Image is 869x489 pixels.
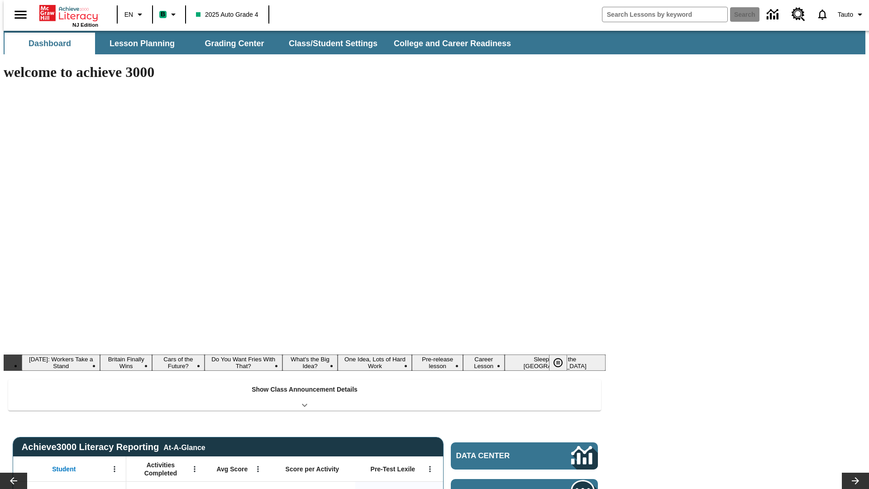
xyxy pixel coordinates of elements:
button: Open Menu [251,462,265,476]
button: Dashboard [5,33,95,54]
div: Pause [549,355,576,371]
div: At-A-Glance [163,442,205,452]
div: SubNavbar [4,31,865,54]
button: Boost Class color is mint green. Change class color [156,6,182,23]
button: Profile/Settings [834,6,869,23]
span: Pre-Test Lexile [371,465,415,473]
div: Home [39,3,98,28]
a: Notifications [811,3,834,26]
span: NJ Edition [72,22,98,28]
h1: welcome to achieve 3000 [4,64,606,81]
button: Slide 4 Do You Want Fries With That? [205,355,282,371]
a: Data Center [451,442,598,470]
button: Slide 5 What's the Big Idea? [282,355,338,371]
a: Data Center [761,2,786,27]
button: Open side menu [7,1,34,28]
span: Tauto [838,10,853,19]
p: Show Class Announcement Details [252,385,358,394]
button: Slide 8 Career Lesson [463,355,505,371]
button: Slide 2 Britain Finally Wins [100,355,152,371]
button: Slide 9 Sleepless in the Animal Kingdom [505,355,606,371]
a: Home [39,4,98,22]
button: Lesson Planning [97,33,187,54]
button: Slide 3 Cars of the Future? [152,355,205,371]
span: B [161,9,165,20]
span: Student [52,465,76,473]
span: 2025 Auto Grade 4 [196,10,258,19]
button: College and Career Readiness [387,33,518,54]
button: Language: EN, Select a language [120,6,149,23]
button: Open Menu [423,462,437,476]
button: Pause [549,355,567,371]
button: Slide 6 One Idea, Lots of Hard Work [338,355,412,371]
button: Open Menu [108,462,121,476]
div: Show Class Announcement Details [8,379,601,411]
span: Activities Completed [131,461,191,477]
span: Achieve3000 Literacy Reporting [22,442,205,452]
span: Data Center [456,451,541,460]
span: Score per Activity [286,465,339,473]
button: Slide 7 Pre-release lesson [412,355,463,371]
button: Lesson carousel, Next [842,473,869,489]
button: Slide 1 Labor Day: Workers Take a Stand [22,355,100,371]
div: SubNavbar [4,33,519,54]
span: EN [124,10,133,19]
span: Avg Score [216,465,248,473]
button: Class/Student Settings [282,33,385,54]
button: Grading Center [189,33,280,54]
a: Resource Center, Will open in new tab [786,2,811,27]
input: search field [602,7,727,22]
button: Open Menu [188,462,201,476]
